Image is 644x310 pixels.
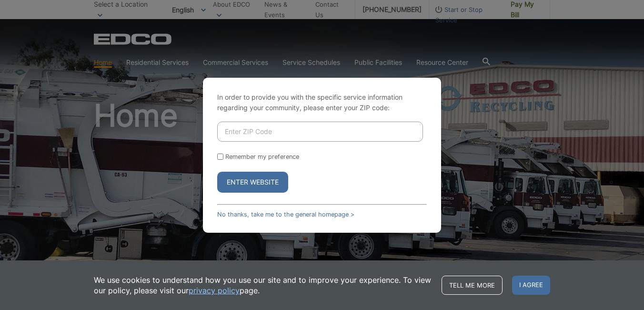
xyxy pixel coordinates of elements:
[94,275,432,296] p: We use cookies to understand how you use our site and to improve your experience. To view our pol...
[217,211,354,218] a: No thanks, take me to the general homepage >
[217,122,423,142] input: Enter ZIP Code
[217,172,288,193] button: Enter Website
[442,276,503,295] a: Tell me more
[512,276,550,295] span: I agree
[217,92,427,113] p: In order to provide you with the specific service information regarding your community, please en...
[225,153,299,160] label: Remember my preference
[189,285,240,296] a: privacy policy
